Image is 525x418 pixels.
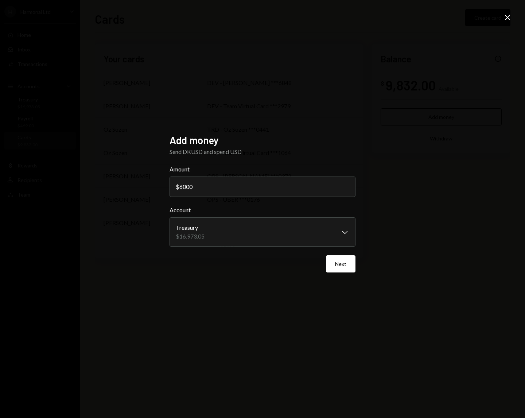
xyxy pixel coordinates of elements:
[170,206,355,214] label: Account
[170,177,355,197] input: 0.00
[170,165,355,174] label: Amount
[170,147,355,156] div: Send DKUSD and spend USD
[326,255,355,272] button: Next
[176,183,179,190] div: $
[170,133,355,147] h2: Add money
[170,217,355,247] button: Account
